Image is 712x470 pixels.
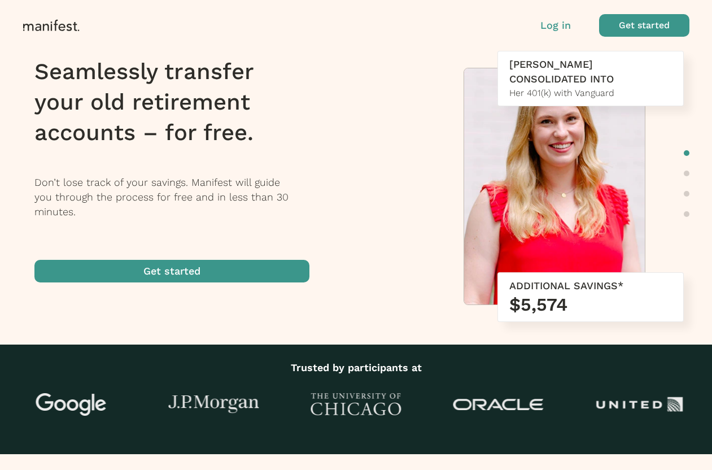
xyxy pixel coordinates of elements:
p: Don’t lose track of your savings. Manifest will guide you through the process for free and in les... [34,175,324,219]
img: J.P Morgan [168,395,259,414]
div: [PERSON_NAME] CONSOLIDATED INTO [509,57,672,86]
button: Get started [34,260,309,282]
div: ADDITIONAL SAVINGS* [509,278,672,293]
img: Meredith [464,68,645,310]
div: Her 401(k) with Vanguard [509,86,672,100]
img: Oracle [453,399,544,411]
img: University of Chicago [311,393,401,416]
button: Get started [599,14,689,37]
h1: Seamlessly transfer your old retirement accounts – for free. [34,56,324,148]
button: Log in [540,18,571,33]
img: Google [26,393,116,416]
h3: $5,574 [509,293,672,316]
